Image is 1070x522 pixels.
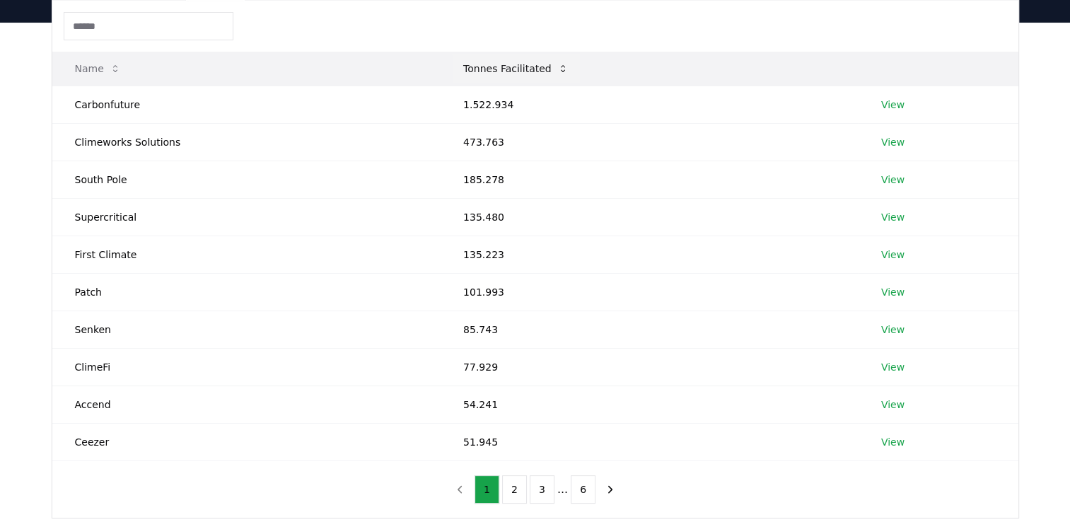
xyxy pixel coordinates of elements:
[881,360,905,374] a: View
[52,198,441,236] td: Supercritical
[452,54,580,83] button: Tonnes Facilitated
[881,435,905,449] a: View
[881,285,905,299] a: View
[441,423,859,460] td: 51.945
[52,385,441,423] td: Accend
[52,311,441,348] td: Senken
[441,311,859,348] td: 85.743
[52,86,441,123] td: Carbonfuture
[881,398,905,412] a: View
[598,475,622,504] button: next page
[881,323,905,337] a: View
[571,475,595,504] button: 6
[530,475,554,504] button: 3
[475,475,499,504] button: 1
[64,54,132,83] button: Name
[881,210,905,224] a: View
[881,98,905,112] a: View
[52,161,441,198] td: South Pole
[881,248,905,262] a: View
[441,161,859,198] td: 185.278
[881,135,905,149] a: View
[441,385,859,423] td: 54.241
[52,236,441,273] td: First Climate
[441,348,859,385] td: 77.929
[502,475,527,504] button: 2
[52,123,441,161] td: Climeworks Solutions
[441,273,859,311] td: 101.993
[441,198,859,236] td: 135.480
[441,123,859,161] td: 473.763
[52,423,441,460] td: Ceezer
[441,236,859,273] td: 135.223
[52,273,441,311] td: Patch
[441,86,859,123] td: 1.522.934
[881,173,905,187] a: View
[557,481,568,498] li: ...
[52,348,441,385] td: ClimeFi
